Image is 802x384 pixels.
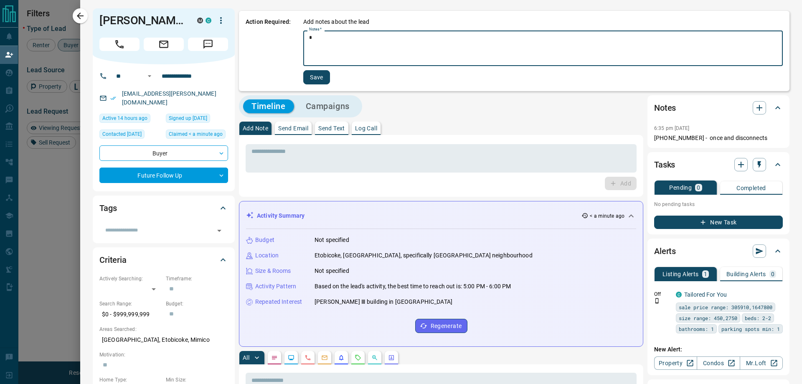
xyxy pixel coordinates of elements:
p: Etobicoke, [GEOGRAPHIC_DATA], specifically [GEOGRAPHIC_DATA] neighbourhood [315,251,533,260]
span: Contacted [DATE] [102,130,142,138]
div: mrloft.ca [197,18,203,23]
div: Wed Jun 07 2023 [99,130,162,141]
button: Regenerate [415,319,467,333]
div: Mon Dec 09 2019 [166,114,228,125]
p: [PHONE_NUMBER] - once and disconnects [654,134,783,142]
p: Send Email [278,125,308,131]
div: Notes [654,98,783,118]
svg: Listing Alerts [338,354,345,361]
p: Log Call [355,125,377,131]
p: Activity Pattern [255,282,296,291]
p: $0 - $999,999,999 [99,308,162,321]
div: Alerts [654,241,783,261]
svg: Notes [271,354,278,361]
div: Activity Summary< a minute ago [246,208,636,224]
a: Tailored For You [684,291,727,298]
p: Send Text [318,125,345,131]
span: Active 14 hours ago [102,114,147,122]
p: 0 [771,271,774,277]
span: Signed up [DATE] [169,114,207,122]
p: Building Alerts [726,271,766,277]
h2: Notes [654,101,676,114]
span: Call [99,38,140,51]
span: Claimed < a minute ago [169,130,223,138]
p: Areas Searched: [99,326,228,333]
svg: Push Notification Only [654,298,660,304]
p: Listing Alerts [662,271,699,277]
p: Search Range: [99,300,162,308]
p: Based on the lead's activity, the best time to reach out is: 5:00 PM - 6:00 PM [315,282,511,291]
h2: Criteria [99,253,127,267]
a: Condos [697,356,740,370]
svg: Requests [355,354,361,361]
p: No pending tasks [654,198,783,211]
button: Save [303,70,330,84]
p: Repeated Interest [255,298,302,306]
button: Campaigns [297,99,358,113]
div: Tasks [654,155,783,175]
button: Timeline [243,99,294,113]
p: All [243,355,249,361]
svg: Calls [305,354,311,361]
p: Home Type: [99,376,162,384]
span: sale price range: 305910,1647800 [679,303,772,311]
p: 1 [704,271,707,277]
span: Message [188,38,228,51]
h1: [PERSON_NAME] [99,14,185,27]
div: condos.ca [206,18,211,23]
p: Add notes about the lead [303,18,369,26]
div: Tags [99,198,228,218]
p: Activity Summary [257,211,305,220]
p: Budget [255,236,274,244]
p: Actively Searching: [99,275,162,282]
div: Future Follow Up [99,168,228,183]
p: [GEOGRAPHIC_DATA], Etobicoke, Mimico [99,333,228,347]
p: Add Note [243,125,268,131]
p: New Alert: [654,345,783,354]
p: 0 [697,185,700,191]
p: Not specified [315,236,349,244]
p: Completed [736,185,766,191]
a: [EMAIL_ADDRESS][PERSON_NAME][DOMAIN_NAME] [122,90,216,106]
p: Pending [669,185,692,191]
a: Mr.Loft [740,356,783,370]
a: Property [654,356,697,370]
span: Email [144,38,184,51]
span: parking spots min: 1 [721,325,780,333]
h2: Tasks [654,158,675,171]
svg: Emails [321,354,328,361]
span: beds: 2-2 [745,314,771,322]
span: bathrooms: 1 [679,325,714,333]
p: Size & Rooms [255,267,291,275]
svg: Email Verified [110,95,116,101]
p: Not specified [315,267,349,275]
button: Open [213,225,225,237]
p: [PERSON_NAME] Ⅲ building in [GEOGRAPHIC_DATA] [315,298,452,306]
p: Location [255,251,279,260]
p: Off [654,290,671,298]
label: Notes [309,27,322,32]
svg: Lead Browsing Activity [288,354,294,361]
p: 6:35 pm [DATE] [654,125,690,131]
div: Wed Aug 13 2025 [99,114,162,125]
p: Timeframe: [166,275,228,282]
button: Open [145,71,155,81]
div: Buyer [99,145,228,161]
h2: Alerts [654,244,676,258]
span: size range: 450,2750 [679,314,737,322]
p: Action Required: [246,18,291,84]
div: condos.ca [676,292,682,298]
button: New Task [654,216,783,229]
div: Criteria [99,250,228,270]
svg: Opportunities [371,354,378,361]
p: < a minute ago [590,212,624,220]
svg: Agent Actions [388,354,395,361]
p: Budget: [166,300,228,308]
p: Motivation: [99,351,228,359]
p: Min Size: [166,376,228,384]
h2: Tags [99,201,117,215]
div: Thu Aug 14 2025 [166,130,228,141]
